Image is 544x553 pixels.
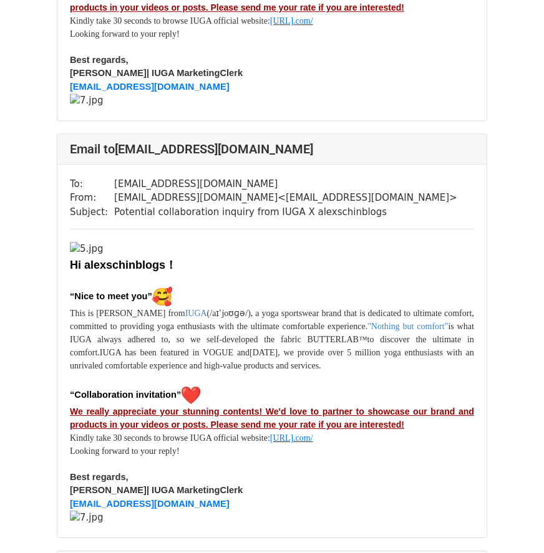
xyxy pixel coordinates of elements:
font: IUGA [185,309,207,318]
td: Potential collaboration inquiry from IUGA X alexschinblogs [114,205,457,219]
td: To: [70,177,114,191]
span: Clerk [220,68,243,78]
span: ” [177,390,201,400]
h4: Email to [EMAIL_ADDRESS][DOMAIN_NAME] [70,142,474,156]
span: | IUGA Marketing [147,68,220,78]
font: Nothing but comfort" [371,322,449,331]
span: Kindly take 30 seconds to browse IUGA official website: [70,16,270,26]
font: ！ [165,259,177,271]
a: [URL].com/ [270,433,313,443]
font: Hi alexschinblogs [70,259,165,271]
span: “ [70,291,74,301]
u: e'd love to partner to showcase our brand and products in your videos or posts. Please send me yo... [70,406,474,430]
img: 5.jpg [70,242,104,256]
u: We really appreciate your stunning contents! W [70,406,274,416]
span: Kindly take 30 seconds to browse IUGA official website: [70,433,270,443]
a: [EMAIL_ADDRESS][DOMAIN_NAME] [70,82,230,92]
span: Best regards, [70,55,129,65]
span: IUGA has been featured in VOGUE and [100,348,250,357]
span: | IUGA Marketing [147,485,220,495]
font: Looking forward to your reply! [70,29,180,39]
td: [EMAIL_ADDRESS][DOMAIN_NAME] [114,177,457,191]
td: Subject: [70,205,114,219]
img: 7.jpg [70,94,104,108]
td: [EMAIL_ADDRESS][DOMAIN_NAME] < [EMAIL_ADDRESS][DOMAIN_NAME] > [114,191,457,205]
a: [EMAIL_ADDRESS][DOMAIN_NAME] [70,499,230,509]
img: 🥰 [152,287,172,307]
span: is what IUGA always adhered to, so we self-developed the fabric BUTTERLAB™ [70,322,474,344]
span: This is [PERSON_NAME] from (/aɪˈjoʊɡə/) [70,309,251,318]
span: “ [70,390,74,400]
span: . [319,361,321,370]
font: Looking forward to your reply! [70,446,180,456]
span: Best regards, [70,472,129,482]
iframe: Chat Widget [482,493,544,553]
span: [PERSON_NAME] [70,485,147,495]
span: [DATE], we provide over 5 million yoga enthusiasts with an unrivaled comfortable experience and h... [70,348,474,370]
span: to discover the ultimate in comfort. [70,335,474,357]
span: ” [148,291,172,301]
span: , a yoga sportswear brand that is dedicated to ultimate comfor [251,309,470,318]
span: t, committed to providing yoga enthusiasts with the ultimate comfortable experience. [70,309,474,331]
img: 7.jpg [70,511,104,525]
span: Nice to meet you [74,291,147,301]
a: [URL].com/ [270,16,313,26]
span: Collaboration invitation [74,390,177,400]
span: Clerk [220,485,243,495]
span: [PERSON_NAME] [70,68,147,78]
img: ❤️ [181,385,201,405]
td: From: [70,191,114,205]
font: " [367,322,371,331]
